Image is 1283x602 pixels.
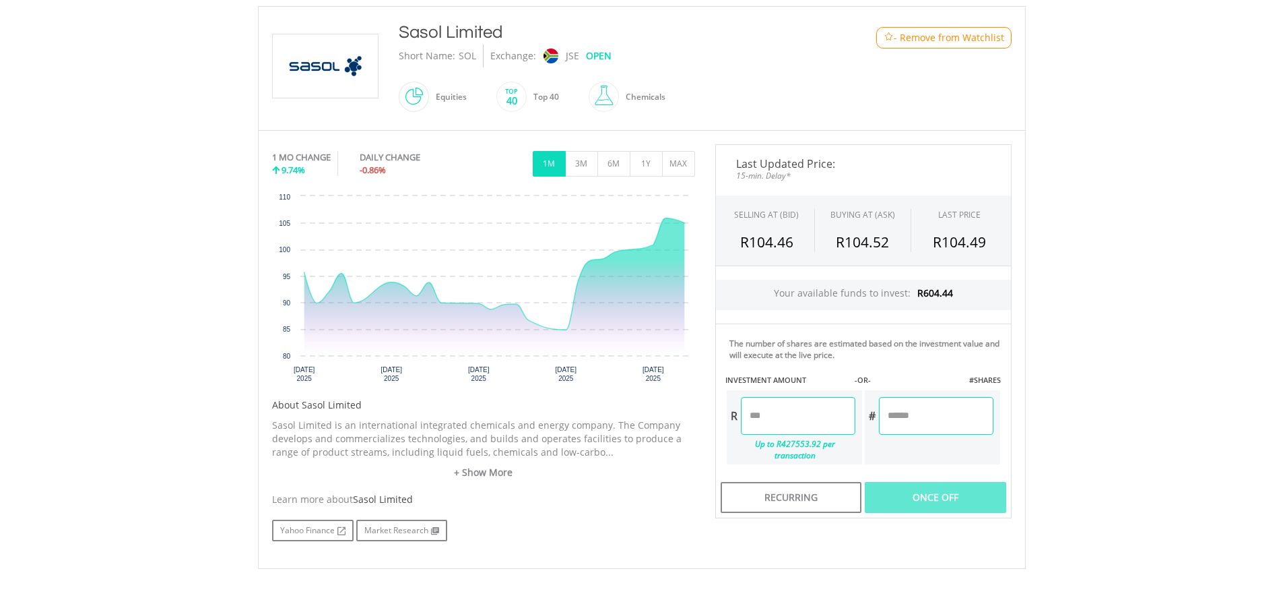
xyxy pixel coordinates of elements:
[468,366,490,382] text: [DATE] 2025
[740,233,793,251] span: R104.46
[630,151,663,177] button: 1Y
[643,366,664,382] text: [DATE] 2025
[275,34,376,98] img: EQU.ZA.SOL.png
[566,44,579,67] div: JSE
[721,482,861,513] div: Recurring
[282,164,305,176] span: 9.74%
[293,366,315,382] text: [DATE] 2025
[360,164,386,176] span: -0.86%
[716,280,1011,310] div: Your available funds to invest:
[272,189,695,392] div: Chart. Highcharts interactive chart.
[938,209,981,220] div: LAST PRICE
[399,44,455,67] div: Short Name:
[586,44,612,67] div: OPEN
[527,81,559,113] div: Top 40
[729,338,1006,361] div: The number of shares are estimated based on the investment value and will execute at the live price.
[855,375,871,386] label: -OR-
[282,273,290,280] text: 95
[282,326,290,333] text: 85
[272,466,695,479] a: + Show More
[272,493,695,506] div: Learn more about
[356,520,447,541] a: Market Research
[533,151,566,177] button: 1M
[272,151,331,164] div: 1 MO CHANGE
[727,397,741,435] div: R
[725,375,806,386] label: INVESTMENT AMOUNT
[894,31,1004,44] span: - Remove from Watchlist
[272,419,695,459] p: Sasol Limited is an international integrated chemicals and energy company. The Company develops a...
[597,151,630,177] button: 6M
[969,375,1001,386] label: #SHARES
[282,299,290,307] text: 90
[662,151,695,177] button: MAX
[565,151,598,177] button: 3M
[490,44,536,67] div: Exchange:
[399,20,822,44] div: Sasol Limited
[429,81,467,113] div: Equities
[876,27,1012,49] button: Watchlist - Remove from Watchlist
[282,353,290,360] text: 80
[279,220,290,227] text: 105
[884,32,894,42] img: Watchlist
[726,169,1001,182] span: 15-min. Delay*
[272,189,695,392] svg: Interactive chart
[917,287,953,299] span: R604.44
[279,246,290,253] text: 100
[836,233,889,251] span: R104.52
[272,398,695,412] h5: About Sasol Limited
[272,520,354,541] a: Yahoo Finance
[865,397,879,435] div: #
[726,158,1001,169] span: Last Updated Price:
[734,209,799,220] div: SELLING AT (BID)
[619,81,665,113] div: Chemicals
[279,193,290,201] text: 110
[865,482,1006,513] div: Once Off
[555,366,577,382] text: [DATE] 2025
[933,233,986,251] span: R104.49
[543,49,558,63] img: jse.png
[830,209,895,220] span: BUYING AT (ASK)
[459,44,476,67] div: SOL
[353,493,413,506] span: Sasol Limited
[381,366,402,382] text: [DATE] 2025
[727,435,855,464] div: Up to R427553.92 per transaction
[360,151,465,164] div: DAILY CHANGE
